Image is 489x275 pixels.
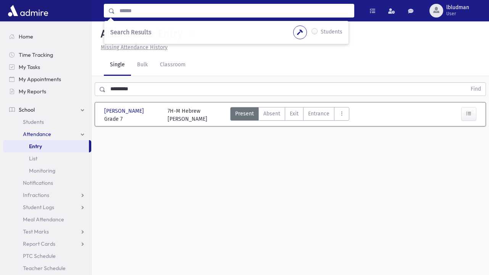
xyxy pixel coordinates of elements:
label: Students [321,28,342,37]
a: Meal Attendance [3,213,91,225]
span: Student Logs [23,204,54,211]
span: Meal Attendance [23,216,64,223]
span: Report Cards [23,240,55,247]
button: Find [466,83,486,96]
span: Entrance [308,110,329,118]
a: Entry [3,140,89,152]
a: Bulk [131,54,154,76]
span: School [19,106,35,113]
span: Present [235,110,254,118]
a: My Tasks [3,61,91,73]
span: lbludman [446,5,469,11]
a: Time Tracking [3,49,91,61]
a: Single [104,54,131,76]
a: Notifications [3,177,91,189]
span: Search Results [110,29,151,36]
a: Test Marks [3,225,91,238]
a: Teacher Schedule [3,262,91,274]
a: School [3,104,91,116]
h5: Attendance Entry [98,27,183,40]
span: My Reports [19,88,46,95]
span: [PERSON_NAME] [104,107,145,115]
span: Test Marks [23,228,49,235]
span: My Appointments [19,76,61,83]
div: AttTypes [230,107,349,123]
a: Home [3,30,91,43]
span: Students [23,118,44,125]
a: Attendance [3,128,91,140]
span: User [446,11,469,17]
span: Teacher Schedule [23,265,66,272]
a: Monitoring [3,165,91,177]
span: Notifications [23,179,53,186]
a: List [3,152,91,165]
span: Absent [263,110,280,118]
a: Students [3,116,91,128]
span: Home [19,33,33,40]
a: Report Cards [3,238,91,250]
span: Attendance [23,131,51,137]
a: Classroom [154,54,192,76]
input: Search [115,4,354,18]
a: My Appointments [3,73,91,85]
a: Missing Attendance History [98,44,168,51]
a: Student Logs [3,201,91,213]
a: PTC Schedule [3,250,91,262]
span: PTC Schedule [23,253,56,259]
div: 7H-M Hebrew [PERSON_NAME] [168,107,207,123]
u: Missing Attendance History [101,44,168,51]
span: Infractions [23,192,49,198]
a: Infractions [3,189,91,201]
span: Grade 7 [104,115,160,123]
span: Time Tracking [19,51,53,58]
span: My Tasks [19,64,40,70]
span: Entry [29,143,42,150]
img: AdmirePro [6,3,50,18]
span: List [29,155,37,162]
a: My Reports [3,85,91,98]
span: Monitoring [29,167,55,174]
span: Exit [290,110,299,118]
